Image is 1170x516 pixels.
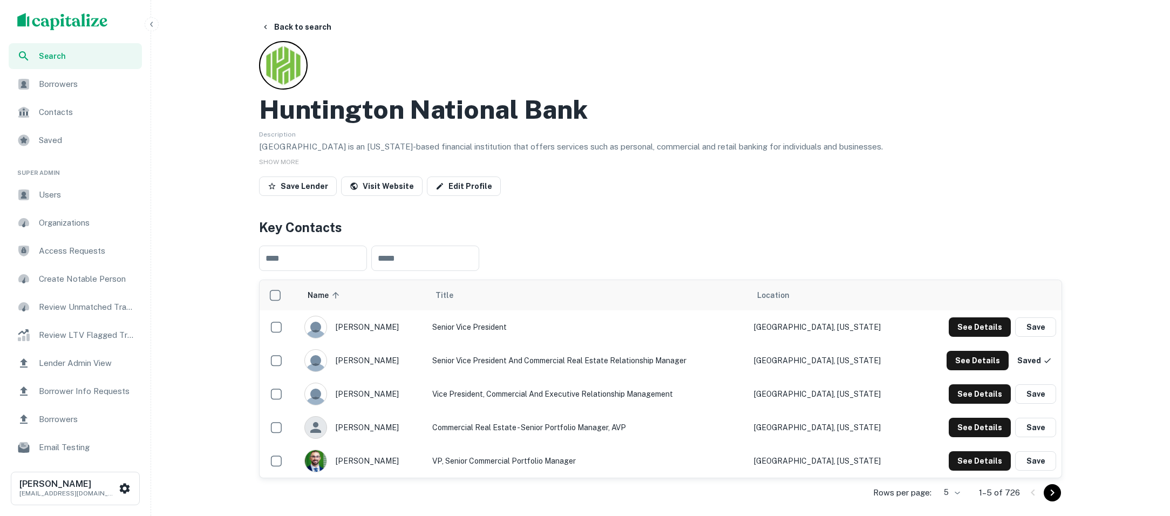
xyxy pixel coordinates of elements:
[9,294,142,320] a: Review Unmatched Transactions
[39,301,135,314] span: Review Unmatched Transactions
[749,310,916,344] td: [GEOGRAPHIC_DATA], [US_STATE]
[9,210,142,236] a: Organizations
[427,444,749,478] td: VP, Senior Commercial Portfolio Manager
[9,238,142,264] a: Access Requests
[9,434,142,460] a: Email Testing
[427,280,749,310] th: Title
[9,99,142,125] a: Contacts
[979,486,1020,499] p: 1–5 of 726
[39,329,135,342] span: Review LTV Flagged Transactions
[9,155,142,182] li: Super Admin
[749,280,916,310] th: Location
[1015,317,1056,337] button: Save
[39,385,135,398] span: Borrower Info Requests
[39,441,135,454] span: Email Testing
[757,289,790,302] span: Location
[341,176,423,196] a: Visit Website
[427,411,749,444] td: Commercial Real Estate - Senior Portfolio Manager, AVP
[305,350,326,371] img: 9c8pery4andzj6ohjkjp54ma2
[39,245,135,257] span: Access Requests
[749,377,916,411] td: [GEOGRAPHIC_DATA], [US_STATE]
[305,316,326,338] img: 9c8pery4andzj6ohjkjp54ma2
[260,280,1062,478] div: scrollable content
[39,50,135,62] span: Search
[873,486,931,499] p: Rows per page:
[304,416,421,439] div: [PERSON_NAME]
[308,289,343,302] span: Name
[39,273,135,286] span: Create Notable Person
[304,383,421,405] div: [PERSON_NAME]
[1015,384,1056,404] button: Save
[39,413,135,426] span: Borrowers
[305,383,326,405] img: 9c8pery4andzj6ohjkjp54ma2
[1013,351,1056,370] button: Saved
[936,485,962,500] div: 5
[9,182,142,208] a: Users
[9,406,142,432] a: Borrowers
[949,451,1011,471] button: See Details
[39,134,135,147] span: Saved
[427,377,749,411] td: Vice President, Commercial and Executive Relationship Management
[39,106,135,119] span: Contacts
[9,71,142,97] a: Borrowers
[9,378,142,404] a: Borrower Info Requests
[1015,451,1056,471] button: Save
[1116,430,1170,481] iframe: Chat Widget
[299,280,427,310] th: Name
[304,316,421,338] div: [PERSON_NAME]
[19,488,117,498] p: [EMAIL_ADDRESS][DOMAIN_NAME]
[259,158,299,166] span: SHOW MORE
[259,94,588,125] h2: Huntington National Bank
[949,384,1011,404] button: See Details
[427,176,501,196] a: Edit Profile
[949,418,1011,437] button: See Details
[949,317,1011,337] button: See Details
[259,218,1062,237] h4: Key Contacts
[39,188,135,201] span: Users
[39,357,135,370] span: Lender Admin View
[1044,484,1061,501] button: Go to next page
[259,176,337,196] button: Save Lender
[9,350,142,376] a: Lender Admin View
[947,351,1009,370] button: See Details
[9,322,142,348] a: Review LTV Flagged Transactions
[19,480,117,488] h6: [PERSON_NAME]
[749,344,916,377] td: [GEOGRAPHIC_DATA], [US_STATE]
[749,444,916,478] td: [GEOGRAPHIC_DATA], [US_STATE]
[427,344,749,377] td: Senior Vice President and Commercial Real Estate Relationship Manager
[259,131,296,138] span: Description
[305,450,326,472] img: 1671050074414
[9,266,142,292] a: Create Notable Person
[259,140,1062,153] p: [GEOGRAPHIC_DATA] is an [US_STATE]-based financial institution that offers services such as perso...
[9,127,142,153] a: Saved
[257,17,336,37] button: Back to search
[39,216,135,229] span: Organizations
[304,450,421,472] div: [PERSON_NAME]
[9,43,142,69] a: Search
[11,472,140,505] button: [PERSON_NAME][EMAIL_ADDRESS][DOMAIN_NAME]
[749,411,916,444] td: [GEOGRAPHIC_DATA], [US_STATE]
[427,310,749,344] td: Senior Vice President
[39,78,135,91] span: Borrowers
[1015,418,1056,437] button: Save
[17,13,108,30] img: capitalize-logo.png
[304,349,421,372] div: [PERSON_NAME]
[436,289,467,302] span: Title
